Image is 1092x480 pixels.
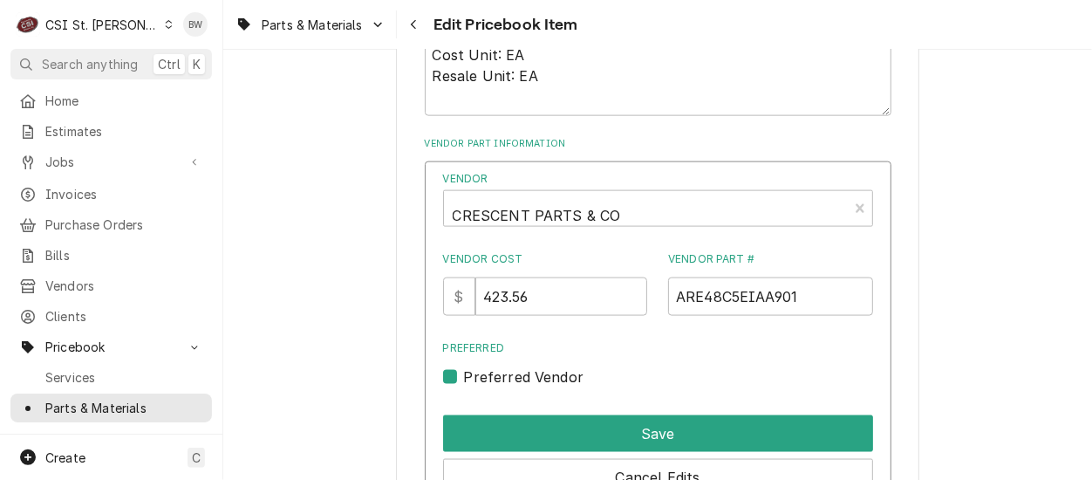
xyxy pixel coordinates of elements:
[45,185,203,203] span: Invoices
[45,122,203,141] span: Estimates
[10,49,212,79] button: Search anythingCtrlK
[428,13,578,37] span: Edit Pricebook Item
[443,278,475,316] div: $
[10,302,212,331] a: Clients
[425,137,891,151] label: Vendor Part Information
[10,147,212,176] a: Go to Jobs
[443,340,873,356] label: Preferred
[192,449,201,467] span: C
[443,171,873,227] div: Vendor
[45,450,85,465] span: Create
[443,415,873,452] button: Save
[45,216,203,234] span: Purchase Orders
[10,210,212,239] a: Purchase Orders
[158,55,181,73] span: Ctrl
[10,271,212,300] a: Vendors
[229,10,392,39] a: Go to Parts & Materials
[10,363,212,392] a: Services
[10,241,212,270] a: Bills
[668,251,873,267] label: Vendor Part #
[45,338,177,356] span: Pricebook
[10,117,212,146] a: Estimates
[10,394,212,422] a: Parts & Materials
[443,340,873,387] div: Preferred
[183,12,208,37] div: Brad Wicks's Avatar
[400,10,428,38] button: Navigate back
[45,429,203,448] span: Miscellaneous
[10,180,212,209] a: Invoices
[45,368,203,387] span: Services
[183,12,208,37] div: BW
[443,251,648,267] label: Vendor Cost
[443,171,873,187] label: Vendor
[668,251,873,316] div: Vendor Part #
[16,12,40,37] div: C
[16,12,40,37] div: CSI St. Louis's Avatar
[193,55,201,73] span: K
[10,333,212,361] a: Go to Pricebook
[45,399,203,417] span: Parts & Materials
[45,153,177,171] span: Jobs
[45,277,203,295] span: Vendors
[42,55,138,73] span: Search anything
[443,251,648,316] div: Vendor Cost
[10,424,212,453] a: Miscellaneous
[45,307,203,326] span: Clients
[443,408,873,452] div: Button Group Row
[425,13,891,116] div: Internal Notes
[10,86,212,115] a: Home
[443,171,873,388] div: Vendor Part Cost Edit Form
[425,37,891,115] textarea: Cost Unit: EA Resale Unit: EA
[45,16,159,34] div: CSI St. [PERSON_NAME]
[45,92,203,110] span: Home
[45,246,203,264] span: Bills
[464,367,584,387] label: Preferred Vendor
[262,16,363,34] span: Parts & Materials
